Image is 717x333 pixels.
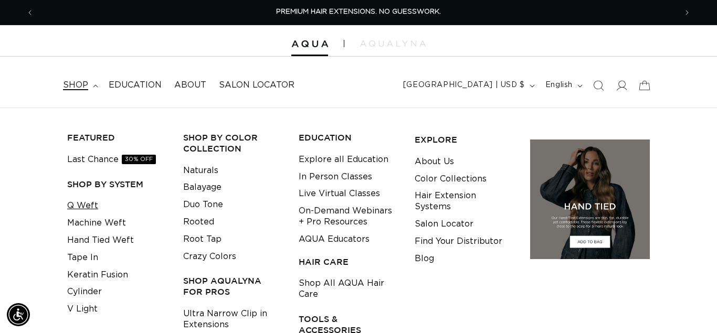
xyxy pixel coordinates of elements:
[67,249,98,266] a: Tape In
[67,151,156,168] a: Last Chance30% OFF
[276,8,441,15] span: PREMIUM HAIR EXTENSIONS. NO GUESSWORK.
[67,132,167,143] h3: FEATURED
[183,213,214,231] a: Rooted
[183,132,283,154] h3: Shop by Color Collection
[183,275,283,297] h3: Shop AquaLyna for Pros
[57,73,102,97] summary: shop
[665,283,717,333] iframe: Chat Widget
[415,134,514,145] h3: EXPLORE
[299,185,380,202] a: Live Virtual Classes
[299,202,398,231] a: On-Demand Webinars + Pro Resources
[299,256,398,267] h3: HAIR CARE
[397,76,539,95] button: [GEOGRAPHIC_DATA] | USD $
[213,73,301,97] a: Salon Locator
[109,80,162,91] span: Education
[183,248,236,265] a: Crazy Colors
[67,214,126,232] a: Machine Weft
[415,216,473,233] a: Salon Locator
[415,250,434,267] a: Blog
[67,283,102,300] a: Cylinder
[299,168,372,186] a: In Person Classes
[360,40,426,47] img: aqualyna.com
[291,40,328,48] img: Aqua Hair Extensions
[587,74,610,97] summary: Search
[415,187,514,216] a: Hair Extension Systems
[539,76,587,95] button: English
[183,162,218,179] a: Naturals
[676,3,699,23] button: Next announcement
[299,151,388,168] a: Explore all Education
[545,80,573,91] span: English
[299,275,398,303] a: Shop All AQUA Hair Care
[299,132,398,143] h3: EDUCATION
[183,179,222,196] a: Balayage
[183,196,223,213] a: Duo Tone
[299,231,370,248] a: AQUA Educators
[63,80,88,91] span: shop
[415,233,502,250] a: Find Your Distributor
[67,266,128,284] a: Keratin Fusion
[219,80,294,91] span: Salon Locator
[67,179,167,190] h3: SHOP BY SYSTEM
[168,73,213,97] a: About
[183,231,222,248] a: Root Tap
[415,170,487,188] a: Color Collections
[174,80,206,91] span: About
[67,197,98,214] a: Q Weft
[415,153,454,170] a: About Us
[7,303,30,326] div: Accessibility Menu
[67,232,134,249] a: Hand Tied Weft
[67,300,98,318] a: V Light
[403,80,525,91] span: [GEOGRAPHIC_DATA] | USD $
[18,3,41,23] button: Previous announcement
[102,73,168,97] a: Education
[122,155,156,164] span: 30% OFF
